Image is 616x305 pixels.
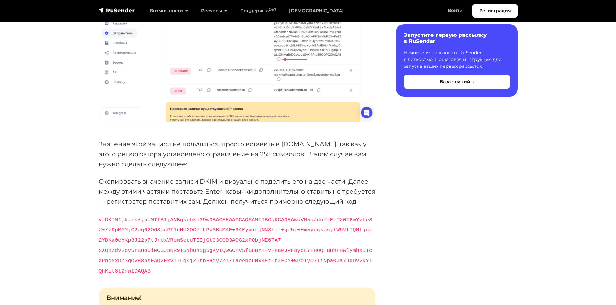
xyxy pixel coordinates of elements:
img: RuSender [99,7,135,14]
p: Значение этой записи не получиться просто вставить в [DOMAIN_NAME], так как у этого регистратора ... [99,139,375,169]
a: [DEMOGRAPHIC_DATA] [283,4,350,17]
a: Запустите первую рассылку в RuSender Начните использовать RuSender с легкостью. Пошаговая инструк... [396,24,518,97]
a: Возможности [143,4,195,17]
h6: Запустите первую рассылку в RuSender [404,32,510,44]
a: Поддержка24/7 [234,4,283,17]
p: Скопировать значение записи DKIM и визуально поделить его на две части. Далее между этими частями... [99,177,375,206]
sup: 24/7 [269,7,276,12]
a: Ресурсы [195,4,234,17]
code: v=DKIM1;k=rsa;p=MIIBIjANBgkqhkiG9w0BAQEFAAOCAQ8AMIIBCgKCAQEAwoVMaqJduYtEzTX0TGwYzLe3Z+/zDpMMMjC2o... [99,217,373,274]
a: Регистрация [472,4,518,18]
a: Войти [441,4,469,17]
button: База знаний → [404,75,510,89]
p: Начните использовать RuSender с легкостью. Пошаговая инструкция для запуска ваших первых рассылок. [404,49,510,70]
strong: Внимание! [106,294,142,301]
